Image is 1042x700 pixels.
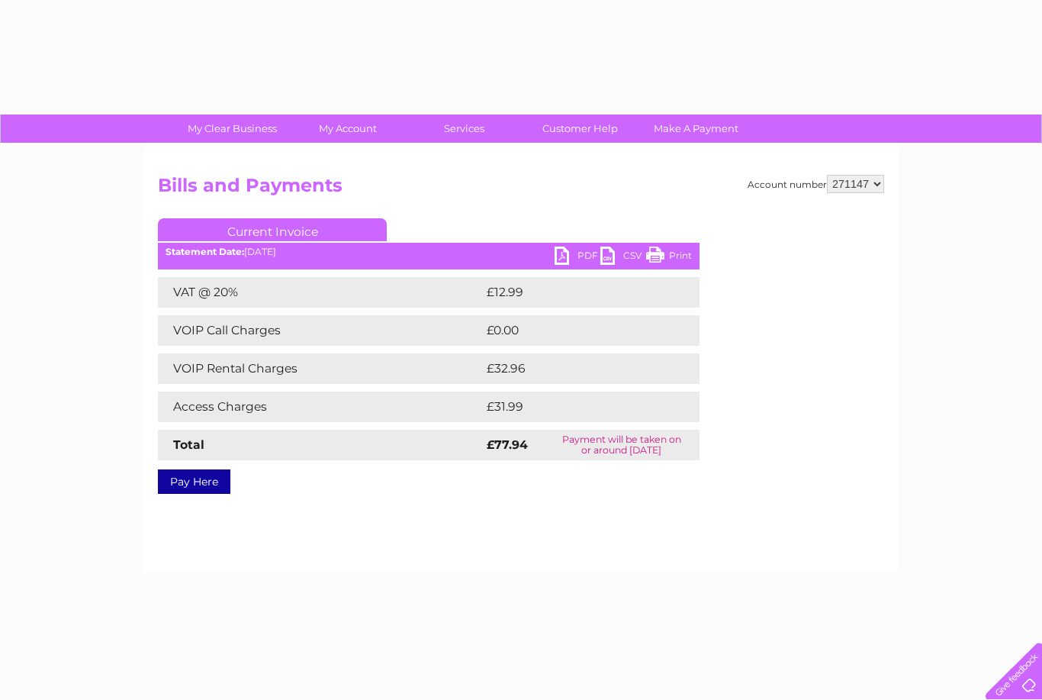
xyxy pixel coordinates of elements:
[173,437,204,452] strong: Total
[285,115,411,143] a: My Account
[158,315,483,346] td: VOIP Call Charges
[158,277,483,308] td: VAT @ 20%
[543,430,699,460] td: Payment will be taken on or around [DATE]
[646,247,692,269] a: Print
[483,392,667,422] td: £31.99
[483,315,664,346] td: £0.00
[158,175,884,204] h2: Bills and Payments
[166,246,244,257] b: Statement Date:
[600,247,646,269] a: CSV
[517,115,643,143] a: Customer Help
[158,218,387,241] a: Current Invoice
[401,115,527,143] a: Services
[169,115,295,143] a: My Clear Business
[158,469,230,494] a: Pay Here
[158,353,483,384] td: VOIP Rental Charges
[158,392,483,422] td: Access Charges
[748,175,884,193] div: Account number
[158,247,699,257] div: [DATE]
[483,277,667,308] td: £12.99
[555,247,600,269] a: PDF
[483,353,669,384] td: £32.96
[633,115,759,143] a: Make A Payment
[487,437,528,452] strong: £77.94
